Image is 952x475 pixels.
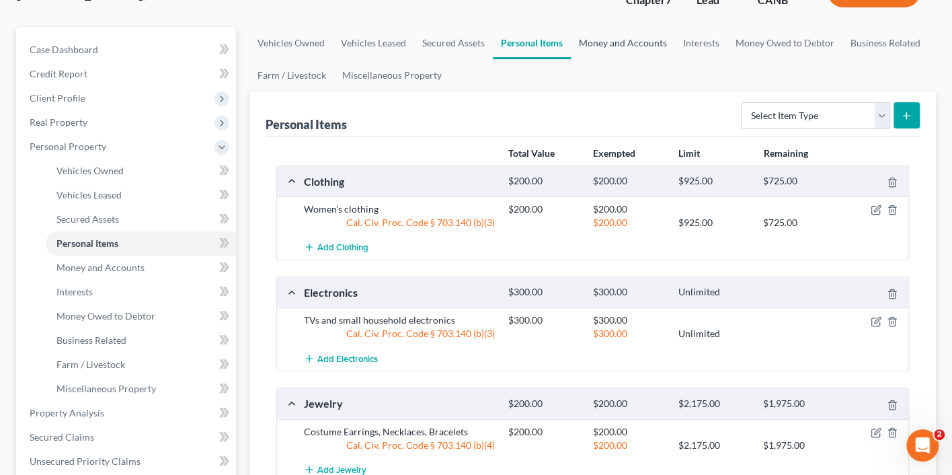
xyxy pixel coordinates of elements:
div: Unlimited [672,327,757,340]
a: Personal Items [46,231,236,256]
div: $725.00 [756,216,842,229]
div: $300.00 [502,286,587,299]
div: $200.00 [586,439,672,452]
div: $300.00 [586,314,672,327]
span: Property Analysis [30,407,104,418]
div: $300.00 [586,286,672,299]
span: Add Jewelry [317,464,366,475]
a: Farm / Livestock [46,353,236,377]
span: Personal Property [30,141,106,152]
a: Personal Items [493,27,571,59]
a: Vehicles Leased [46,183,236,207]
div: Women's clothing [297,203,502,216]
a: Miscellaneous Property [46,377,236,401]
span: Case Dashboard [30,44,98,55]
a: Secured Claims [19,425,236,449]
div: $925.00 [672,216,757,229]
div: $200.00 [502,175,587,188]
a: Vehicles Leased [333,27,414,59]
a: Secured Assets [414,27,493,59]
span: Money and Accounts [56,262,145,273]
span: 2 [934,429,945,440]
a: Case Dashboard [19,38,236,62]
span: Business Related [56,334,126,346]
div: Cal. Civ. Proc. Code § 703.140 (b)(3) [297,327,502,340]
div: $300.00 [586,327,672,340]
div: Cal. Civ. Proc. Code § 703.140 (b)(4) [297,439,502,452]
a: Interests [46,280,236,304]
div: Costume Earrings, Necklaces, Bracelets [297,425,502,439]
button: Add Electronics [304,346,378,371]
div: Jewelry [297,396,502,410]
div: $200.00 [502,425,587,439]
a: Farm / Livestock [249,59,334,92]
strong: Exempted [593,147,635,159]
div: $200.00 [586,398,672,410]
span: Interests [56,286,93,297]
a: Money and Accounts [46,256,236,280]
iframe: Intercom live chat [906,429,939,462]
div: Electronics [297,285,502,299]
a: Money and Accounts [571,27,675,59]
div: Cal. Civ. Proc. Code § 703.140 (b)(3) [297,216,502,229]
div: $200.00 [502,203,587,216]
div: $300.00 [502,314,587,327]
div: $200.00 [586,203,672,216]
div: $200.00 [586,425,672,439]
span: Vehicles Owned [56,165,124,176]
span: Money Owed to Debtor [56,310,155,322]
span: Farm / Livestock [56,359,125,370]
strong: Remaining [764,147,808,159]
span: Secured Claims [30,431,94,443]
a: Secured Assets [46,207,236,231]
div: $200.00 [586,175,672,188]
span: Client Profile [30,92,85,104]
a: Vehicles Owned [46,159,236,183]
span: Personal Items [56,238,118,249]
span: Secured Assets [56,213,119,225]
strong: Total Value [508,147,554,159]
div: $200.00 [502,398,587,410]
div: TVs and small household electronics [297,314,502,327]
a: Business Related [46,328,236,353]
span: Vehicles Leased [56,189,122,200]
span: Real Property [30,116,87,128]
a: Business Related [842,27,928,59]
div: $725.00 [756,175,842,188]
div: $925.00 [672,175,757,188]
div: $1,975.00 [756,439,842,452]
a: Miscellaneous Property [334,59,450,92]
a: Money Owed to Debtor [727,27,842,59]
a: Credit Report [19,62,236,86]
a: Vehicles Owned [249,27,333,59]
a: Interests [675,27,727,59]
span: Unsecured Priority Claims [30,455,141,467]
div: $2,175.00 [672,439,757,452]
a: Money Owed to Debtor [46,304,236,328]
div: Unlimited [672,286,757,299]
span: Miscellaneous Property [56,383,156,394]
div: $200.00 [586,216,672,229]
div: $2,175.00 [672,398,757,410]
div: $1,975.00 [756,398,842,410]
a: Unsecured Priority Claims [19,449,236,474]
button: Add Clothing [304,235,368,260]
a: Property Analysis [19,401,236,425]
span: Credit Report [30,68,87,79]
strong: Limit [678,147,700,159]
span: Add Electronics [317,353,378,364]
div: Clothing [297,174,502,188]
span: Add Clothing [317,242,368,253]
div: Personal Items [266,116,347,133]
